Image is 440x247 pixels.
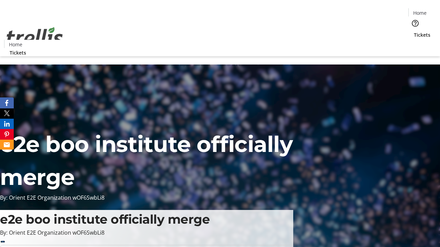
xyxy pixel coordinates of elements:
[9,41,22,48] span: Home
[4,49,32,56] a: Tickets
[408,31,436,38] a: Tickets
[10,49,26,56] span: Tickets
[4,41,26,48] a: Home
[413,9,427,16] span: Home
[4,20,65,54] img: Orient E2E Organization wOF6SwbLi8's Logo
[414,31,430,38] span: Tickets
[408,16,422,30] button: Help
[408,38,422,52] button: Cart
[409,9,431,16] a: Home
